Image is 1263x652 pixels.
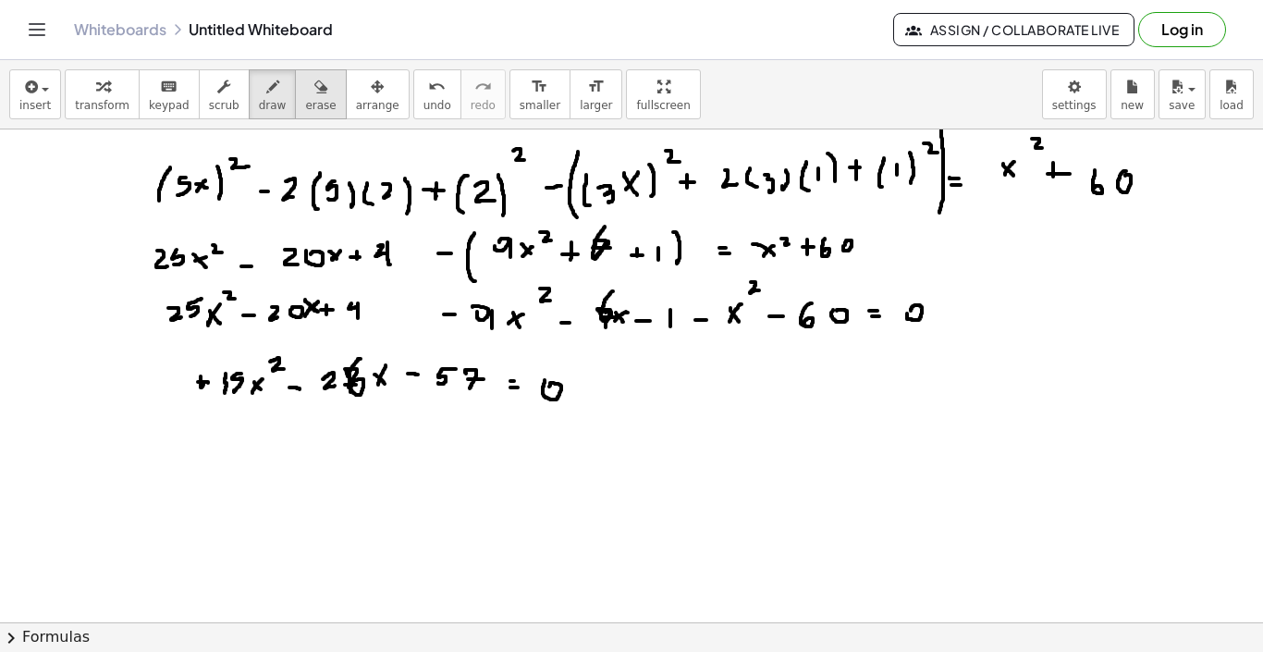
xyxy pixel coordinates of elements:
span: fullscreen [636,99,690,112]
i: format_size [531,76,548,98]
span: insert [19,99,51,112]
button: erase [295,69,346,119]
i: keyboard [160,76,178,98]
span: undo [423,99,451,112]
span: new [1121,99,1144,112]
span: settings [1052,99,1097,112]
span: save [1169,99,1195,112]
span: arrange [356,99,399,112]
button: redoredo [460,69,506,119]
button: arrange [346,69,410,119]
span: load [1220,99,1244,112]
button: format_sizesmaller [509,69,570,119]
span: smaller [520,99,560,112]
button: fullscreen [626,69,700,119]
span: redo [471,99,496,112]
button: format_sizelarger [570,69,622,119]
button: insert [9,69,61,119]
span: scrub [209,99,239,112]
button: Toggle navigation [22,15,52,44]
button: Log in [1138,12,1226,47]
span: draw [259,99,287,112]
button: settings [1042,69,1107,119]
button: scrub [199,69,250,119]
button: Assign / Collaborate Live [893,13,1134,46]
i: format_size [587,76,605,98]
i: undo [428,76,446,98]
button: draw [249,69,297,119]
button: new [1110,69,1155,119]
button: load [1209,69,1254,119]
button: keyboardkeypad [139,69,200,119]
button: undoundo [413,69,461,119]
button: transform [65,69,140,119]
span: larger [580,99,612,112]
span: Assign / Collaborate Live [909,21,1119,38]
i: redo [474,76,492,98]
button: save [1159,69,1206,119]
span: erase [305,99,336,112]
span: keypad [149,99,190,112]
span: transform [75,99,129,112]
a: Whiteboards [74,20,166,39]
